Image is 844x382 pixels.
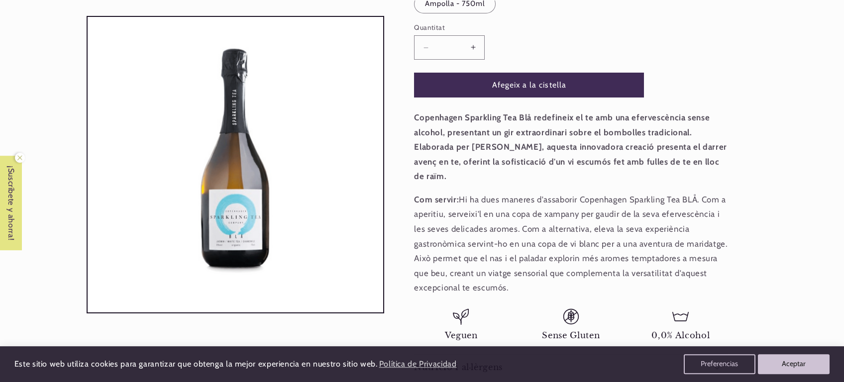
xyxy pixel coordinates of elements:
label: Quantitat [414,22,644,32]
button: Afegeix a la cistella [414,73,644,97]
button: Aceptar [758,354,830,374]
strong: Copenhagen Sparkling Tea Blå redefineix el te amb una efervescència sense alcohol, presentant un ... [414,112,727,181]
span: 0,0% Alcohol [651,330,710,341]
span: Este sitio web utiliza cookies para garantizar que obtenga la mejor experiencia en nuestro sitio ... [14,359,378,369]
strong: Com servir: [414,194,459,204]
span: ¡Suscríbete y ahorra! [1,156,21,250]
span: Veguen [445,330,478,341]
p: Hi ha dues maneres d'assaborir Copenhagen Sparkling Tea BLÅ. Com a aperitiu, serveixi'l en una co... [414,192,728,295]
a: Política de Privacidad (opens in a new tab) [377,356,458,373]
media-gallery: Visor de la galeria [83,16,388,313]
span: Sense Gluten [542,330,600,341]
button: Preferencias [684,354,755,374]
